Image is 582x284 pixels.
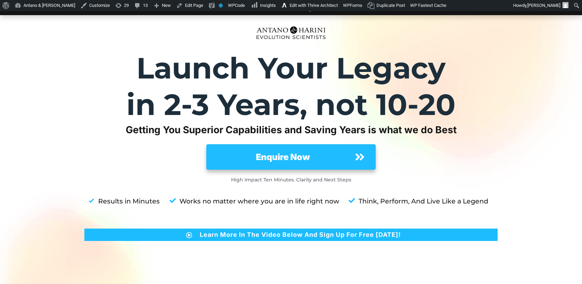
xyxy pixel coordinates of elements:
[219,3,223,8] div: No index
[126,124,457,136] strong: Getting You Superior Capabilities and Saving Years is what we do Best
[200,231,401,238] strong: Learn More In The Video Below And Sign Up For Free [DATE]!
[256,152,310,162] strong: Enquire Now
[179,197,339,205] strong: Works no matter where you are in life right now
[98,197,160,205] strong: Results in Minutes
[253,22,329,43] img: Evolution-Scientist (2)
[126,87,456,122] strong: in 2-3 Years, not 10-20
[136,50,446,86] strong: Launch Your Legacy
[358,197,488,205] strong: Think, Perform, And Live Like a Legend
[260,3,276,8] span: Insights
[206,144,376,170] a: Enquire Now
[527,3,560,8] span: [PERSON_NAME]
[231,177,351,183] strong: High Impact Ten Minutes. Clarity and Next Steps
